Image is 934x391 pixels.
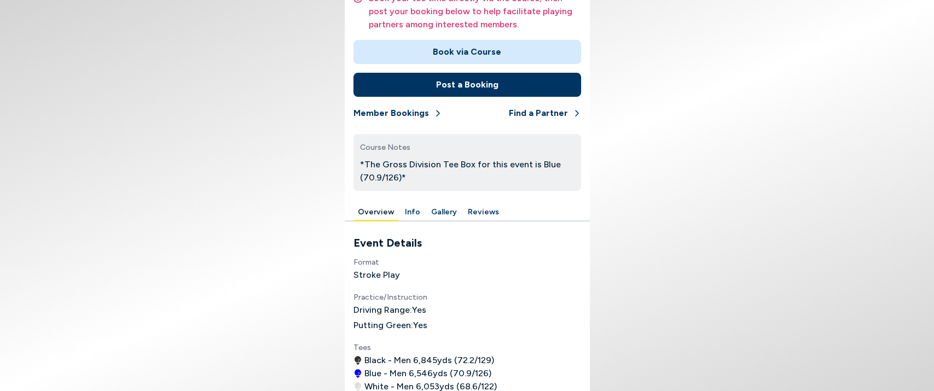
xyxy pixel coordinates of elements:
button: Gallery [427,204,461,221]
button: Post a Booking [353,73,581,97]
span: Tees [353,343,371,352]
button: Book via Course [353,40,581,64]
button: Find a Partner [509,101,581,125]
span: Black - Men 6,845 yds ( 72.2 / 129 ) [364,354,494,367]
button: Info [401,204,425,221]
button: Overview [353,204,398,221]
h4: Stroke Play [353,269,581,282]
span: Course Notes [360,143,410,152]
h4: Driving Range: Yes [353,304,581,317]
div: Manage your account [345,204,590,221]
button: Member Bookings [353,101,442,125]
p: *The Gross Division Tee Box for this event is Blue (70.9/126)* [360,158,575,184]
button: Reviews [463,204,503,221]
h3: Event Details [353,235,581,251]
h4: Putting Green: Yes [353,319,581,332]
span: Blue - Men 6,546 yds ( 70.9 / 126 ) [364,367,491,380]
span: Practice/Instruction [353,293,427,302]
span: Format [353,258,379,267]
